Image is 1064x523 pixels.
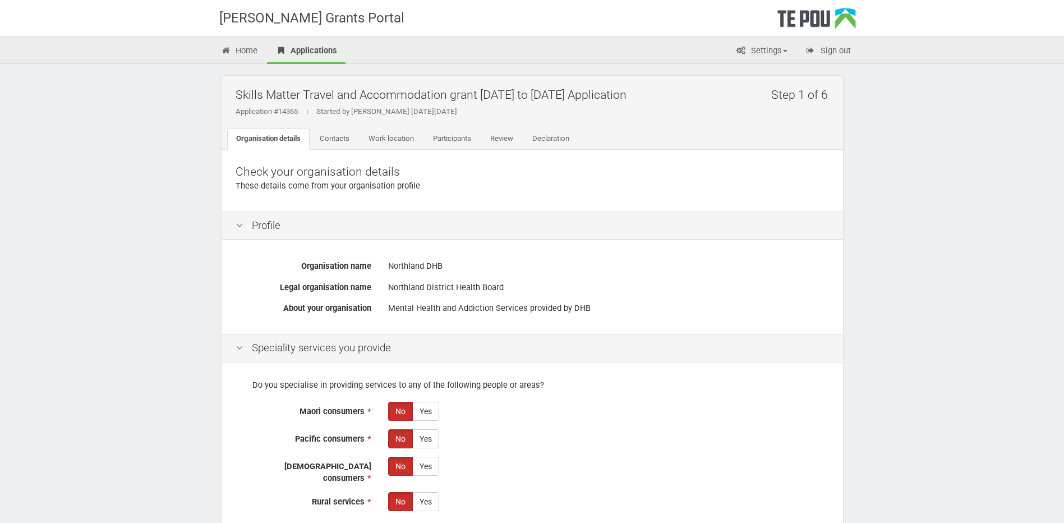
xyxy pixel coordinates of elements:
[236,107,835,117] div: Application #14365 Started by [PERSON_NAME] [DATE][DATE]
[236,164,829,180] p: Check your organisation details
[267,39,346,64] a: Applications
[284,461,371,483] span: [DEMOGRAPHIC_DATA] consumers
[222,334,843,363] div: Speciality services you provide
[213,39,266,64] a: Home
[412,457,439,476] label: Yes
[388,278,829,297] div: Northland District Health Board
[222,212,843,240] div: Profile
[388,492,413,511] label: No
[481,129,522,150] a: Review
[236,180,829,192] p: These details come from your organisation profile
[227,256,380,272] label: Organisation name
[227,129,310,150] a: Organisation details
[412,429,439,448] label: Yes
[771,81,835,108] h2: Step 1 of 6
[388,429,413,448] label: No
[311,129,358,150] a: Contacts
[227,278,380,293] label: Legal organisation name
[412,492,439,511] label: Yes
[236,379,829,391] p: Do you specialise in providing services to any of the following people or areas?
[298,107,316,116] span: |
[388,402,413,421] label: No
[388,457,413,476] label: No
[523,129,578,150] a: Declaration
[227,299,380,314] label: About your organisation
[360,129,423,150] a: Work location
[412,402,439,421] label: Yes
[312,497,365,507] span: Rural services
[388,299,829,318] div: Mental Health and Addiction Services provided by DHB
[236,81,835,108] h2: Skills Matter Travel and Accommodation grant [DATE] to [DATE] Application
[777,8,856,36] div: Te Pou Logo
[300,406,365,416] span: Maori consumers
[388,256,829,276] div: Northland DHB
[295,434,365,444] span: Pacific consumers
[424,129,480,150] a: Participants
[797,39,859,64] a: Sign out
[727,39,796,64] a: Settings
